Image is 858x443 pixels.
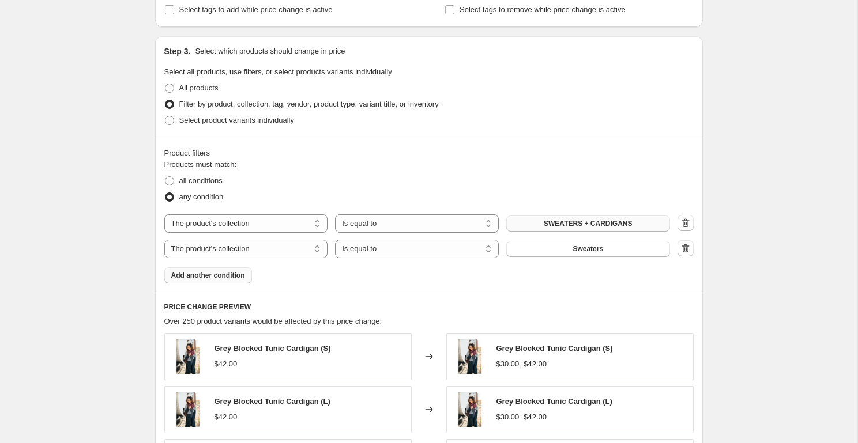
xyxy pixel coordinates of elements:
strike: $42.00 [524,358,547,370]
img: BB-6476_80x.jpg [453,339,487,374]
span: SWEATERS + CARDIGANS [544,219,632,228]
span: all conditions [179,176,223,185]
span: Grey Blocked Tunic Cardigan (S) [215,344,331,353]
span: Over 250 product variants would be affected by this price change: [164,317,382,325]
div: Product filters [164,147,694,159]
span: Select all products, use filters, or select products variants individually [164,67,392,76]
div: $30.00 [496,411,520,423]
img: BB-6476_80x.jpg [171,339,205,374]
img: BB-6476_80x.jpg [171,392,205,427]
div: $42.00 [215,411,238,423]
span: Grey Blocked Tunic Cardigan (L) [215,397,330,406]
span: Select tags to remove while price change is active [460,5,626,14]
span: Select product variants individually [179,116,294,124]
img: BB-6476_80x.jpg [453,392,487,427]
span: Grey Blocked Tunic Cardigan (S) [496,344,613,353]
div: $42.00 [215,358,238,370]
span: All products [179,84,219,92]
span: Grey Blocked Tunic Cardigan (L) [496,397,612,406]
h2: Step 3. [164,46,191,57]
button: SWEATERS + CARDIGANS [506,215,670,232]
span: Products must match: [164,160,237,169]
strike: $42.00 [524,411,547,423]
p: Select which products should change in price [195,46,345,57]
span: Select tags to add while price change is active [179,5,333,14]
h6: PRICE CHANGE PREVIEW [164,302,694,312]
span: Sweaters [573,244,603,253]
button: Sweaters [506,241,670,257]
div: $30.00 [496,358,520,370]
span: Filter by product, collection, tag, vendor, product type, variant title, or inventory [179,100,439,108]
button: Add another condition [164,267,252,283]
span: any condition [179,192,224,201]
span: Add another condition [171,271,245,280]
